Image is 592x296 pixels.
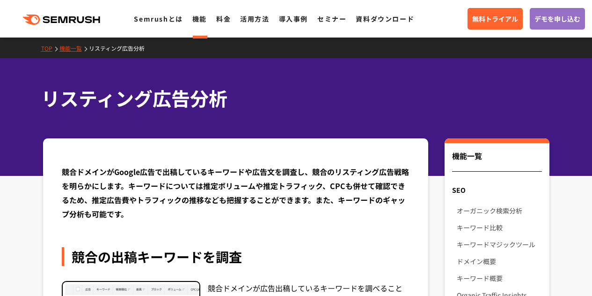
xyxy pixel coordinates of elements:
[457,202,541,219] a: オーガニック検索分析
[89,44,152,52] a: リスティング広告分析
[472,14,518,24] span: 無料トライアル
[534,14,580,24] span: デモを申し込む
[317,14,346,23] a: セミナー
[279,14,308,23] a: 導入事例
[62,247,410,266] div: 競合の出稿キーワードを調査
[457,270,541,287] a: キーワード概要
[452,150,541,172] div: 機能一覧
[457,253,541,270] a: ドメイン概要
[59,44,89,52] a: 機能一覧
[192,14,207,23] a: 機能
[41,44,59,52] a: TOP
[240,14,269,23] a: 活用方法
[530,8,585,30] a: デモを申し込む
[457,236,541,253] a: キーワードマジックツール
[457,219,541,236] a: キーワード比較
[62,165,410,221] div: 競合ドメインがGoogle広告で出稿しているキーワードや広告文を調査し、競合のリスティング広告戦略を明らかにします。キーワードについては推定ボリュームや推定トラフィック、CPCも併せて確認できる...
[134,14,183,23] a: Semrushとは
[356,14,414,23] a: 資料ダウンロード
[445,182,549,198] div: SEO
[41,84,542,112] h1: リスティング広告分析
[216,14,231,23] a: 料金
[468,8,523,30] a: 無料トライアル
